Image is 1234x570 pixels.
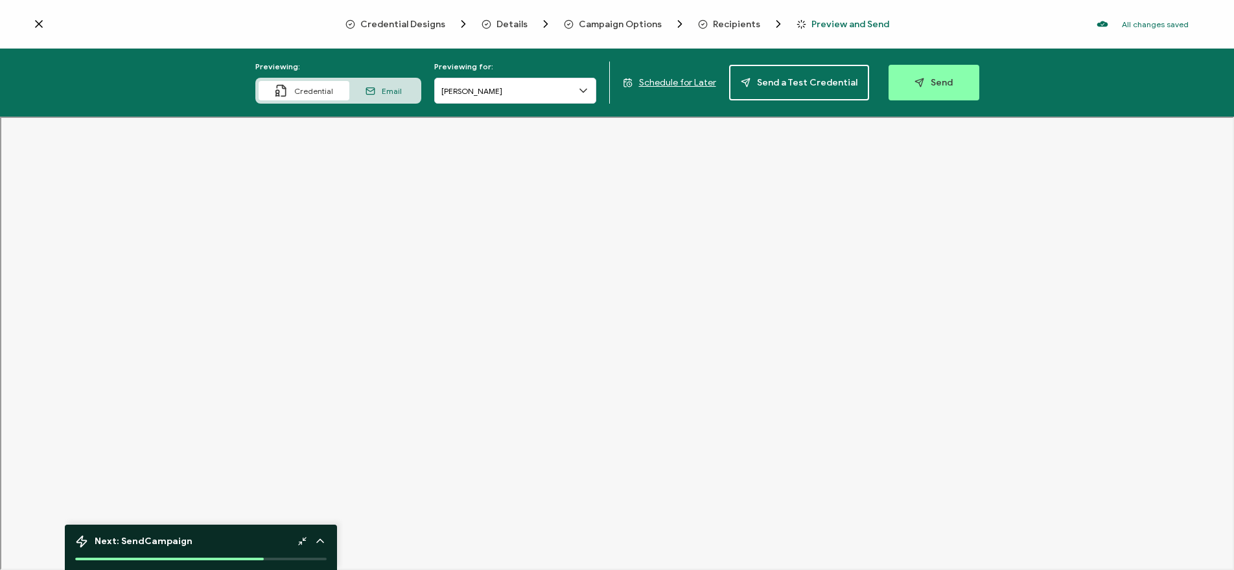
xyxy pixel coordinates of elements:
[639,77,716,88] span: Schedule for Later
[345,17,470,30] span: Credential Designs
[698,17,785,30] span: Recipients
[741,78,857,87] span: Send a Test Credential
[564,17,686,30] span: Campaign Options
[889,65,979,100] button: Send
[145,536,192,547] b: Campaign
[360,19,445,29] span: Credential Designs
[434,62,493,71] span: Previewing for:
[255,62,300,71] span: Previewing:
[382,86,402,96] span: Email
[95,536,192,547] span: Next: Send
[482,17,552,30] span: Details
[345,17,889,30] div: Breadcrumb
[434,78,596,104] input: Search recipient
[914,78,953,87] span: Send
[1169,508,1234,570] div: Chat Widget
[729,65,869,100] button: Send a Test Credential
[579,19,662,29] span: Campaign Options
[811,19,889,29] span: Preview and Send
[797,19,889,29] span: Preview and Send
[1122,19,1189,29] p: All changes saved
[294,86,333,96] span: Credential
[1169,508,1234,570] iframe: To enrich screen reader interactions, please activate Accessibility in Grammarly extension settings
[713,19,760,29] span: Recipients
[496,19,528,29] span: Details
